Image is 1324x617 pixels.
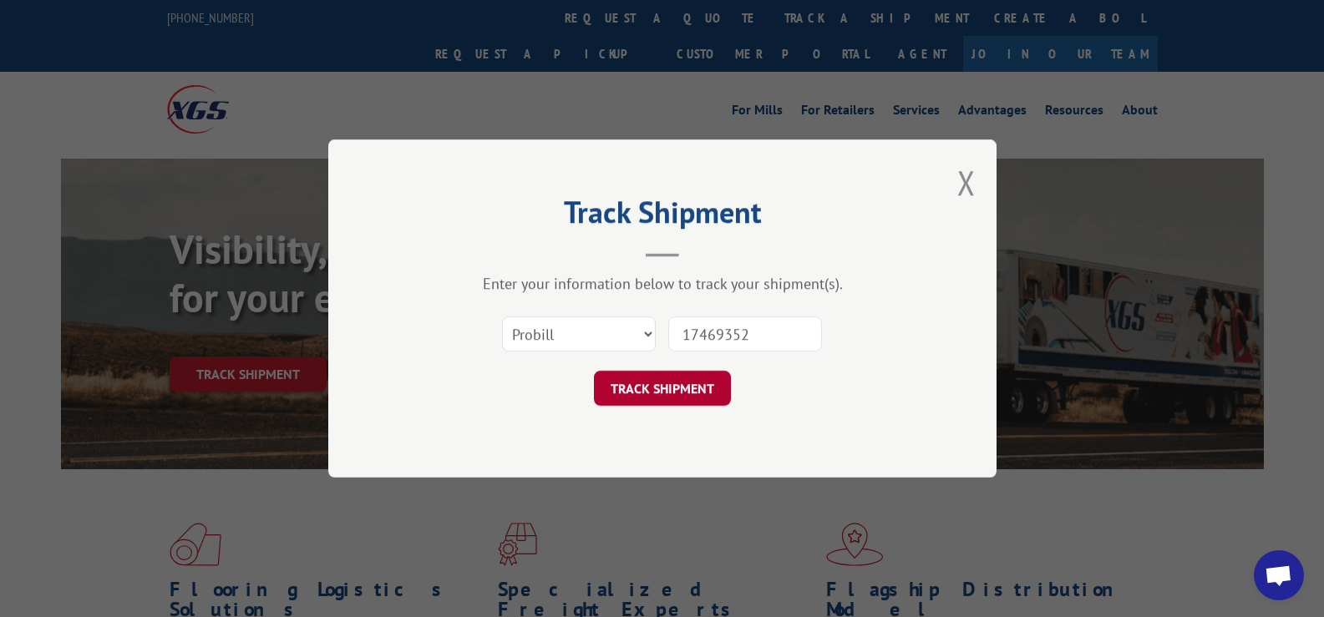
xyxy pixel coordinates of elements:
div: Enter your information below to track your shipment(s). [412,274,913,293]
button: Close modal [957,160,976,205]
div: Open chat [1254,550,1304,600]
input: Number(s) [668,316,822,351]
h2: Track Shipment [412,200,913,232]
button: TRACK SHIPMENT [594,371,731,406]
